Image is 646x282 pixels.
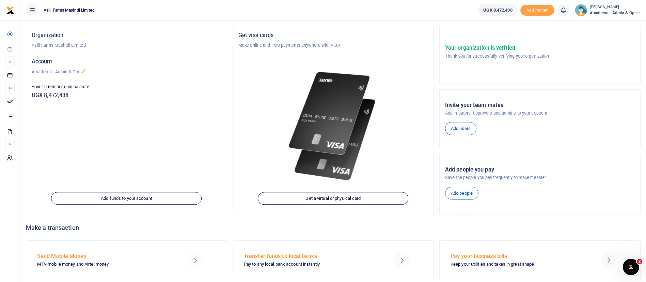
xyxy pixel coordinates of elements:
h4: Make a transaction [26,224,641,232]
a: Pay your business bills Keep your utilities and taxes in great shape [439,240,641,279]
h5: Your organization is verified [445,45,549,51]
p: Amatheon - Admin & Ops [32,69,221,75]
a: Send Mobile Money MTN mobile money and Airtel money [26,240,227,279]
img: xente-_physical_cards.png [286,65,380,187]
img: logo-small [6,6,14,15]
li: Wallet ballance [475,4,520,16]
p: Asili Farms Masindi Limited [32,42,221,49]
a: logo-small logo-large logo-large [6,8,14,13]
h5: Add people you pay [445,166,635,173]
a: Add users [445,122,476,135]
span: Asili Farms Masindi Limited [41,7,97,13]
h5: Account [32,58,221,65]
a: Transfer funds to local banks Pay to any local bank account instantly [233,240,434,279]
a: Get a virtual or physical card [258,192,409,205]
h5: Transfer funds to local banks [244,253,377,260]
p: Make online and POS payments anywhere with VISA [238,42,428,49]
a: Add funds to your account [51,192,202,205]
img: profile-user [575,4,587,16]
h5: Send Mobile Money [37,253,170,260]
a: Add money [520,7,554,12]
h5: Pay your business bills [451,253,583,260]
p: Your current account balance [32,84,221,90]
p: Add initiators, approvers and admins to your account [445,110,635,117]
span: 2 [637,259,642,264]
p: Thank you for successfully verifying your organization [445,53,549,60]
p: MTN mobile money and Airtel money [37,261,170,268]
span: UGX 8,472,438 [483,7,512,14]
li: M [5,139,15,150]
iframe: Intercom live chat [623,259,639,275]
a: UGX 8,472,438 [478,4,517,16]
li: Ac [5,83,15,94]
h5: Get visa cards [238,32,428,39]
p: Pay to any local bank account instantly [244,261,377,268]
h5: Organization [32,32,221,39]
p: Keep your utilities and taxes in great shape [451,261,583,268]
a: Add people [445,187,478,200]
h5: Invite your team mates [445,102,635,109]
p: Save the people you pay frequently to make it easier [445,174,635,181]
span: Add money [520,5,554,16]
li: Toup your wallet [520,5,554,16]
small: [PERSON_NAME] [590,4,641,10]
h5: UGX 8,472,438 [32,92,221,99]
li: M [5,56,15,68]
span: Amatheon - Admin & Ops [590,10,641,16]
a: profile-user [PERSON_NAME] Amatheon - Admin & Ops [575,4,641,16]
